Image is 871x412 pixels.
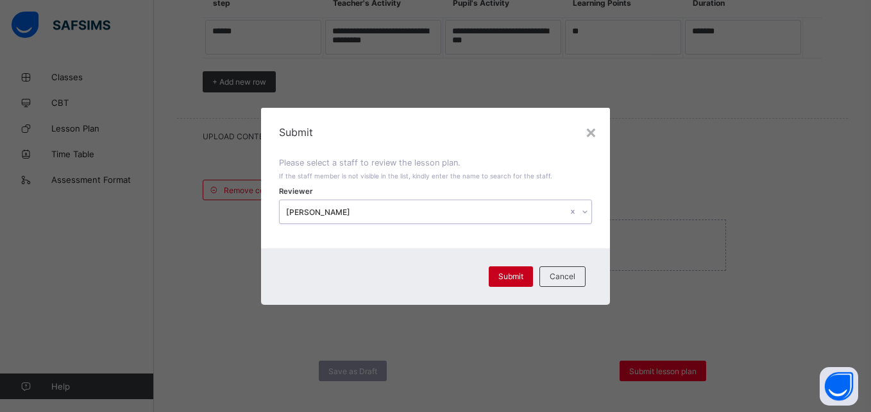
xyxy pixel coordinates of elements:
[820,367,858,406] button: Open asap
[286,207,568,216] div: [PERSON_NAME]
[498,271,523,281] span: Submit
[279,172,552,180] span: If the staff member is not visible in the list, kindly enter the name to search for the staff.
[279,187,313,196] span: Reviewer
[279,126,591,139] span: Submit
[550,271,575,281] span: Cancel
[585,121,597,142] div: ×
[279,158,461,167] span: Please select a staff to review the lesson plan.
